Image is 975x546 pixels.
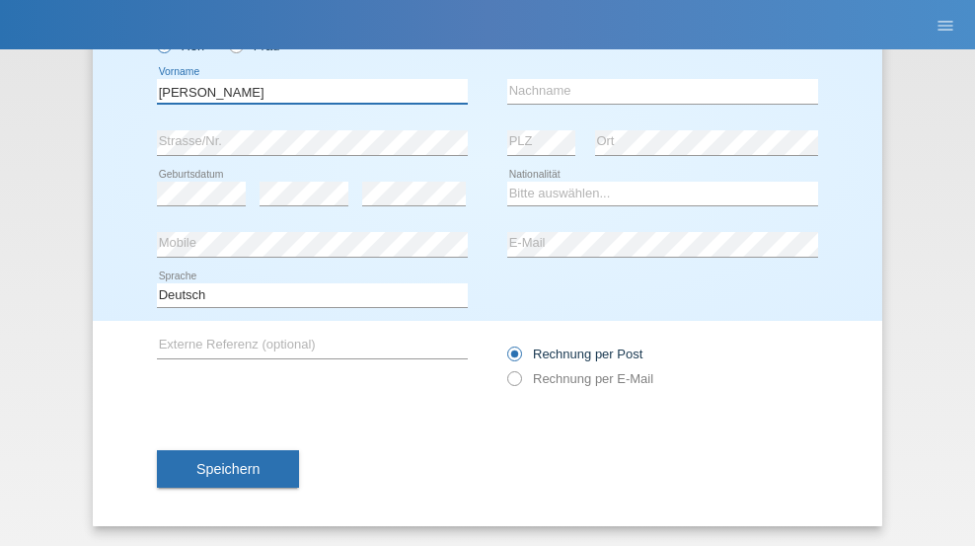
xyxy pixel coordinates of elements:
[507,371,520,396] input: Rechnung per E-Mail
[936,16,955,36] i: menu
[507,347,642,361] label: Rechnung per Post
[507,347,520,371] input: Rechnung per Post
[926,19,965,31] a: menu
[196,461,260,477] span: Speichern
[507,371,653,386] label: Rechnung per E-Mail
[157,450,299,488] button: Speichern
